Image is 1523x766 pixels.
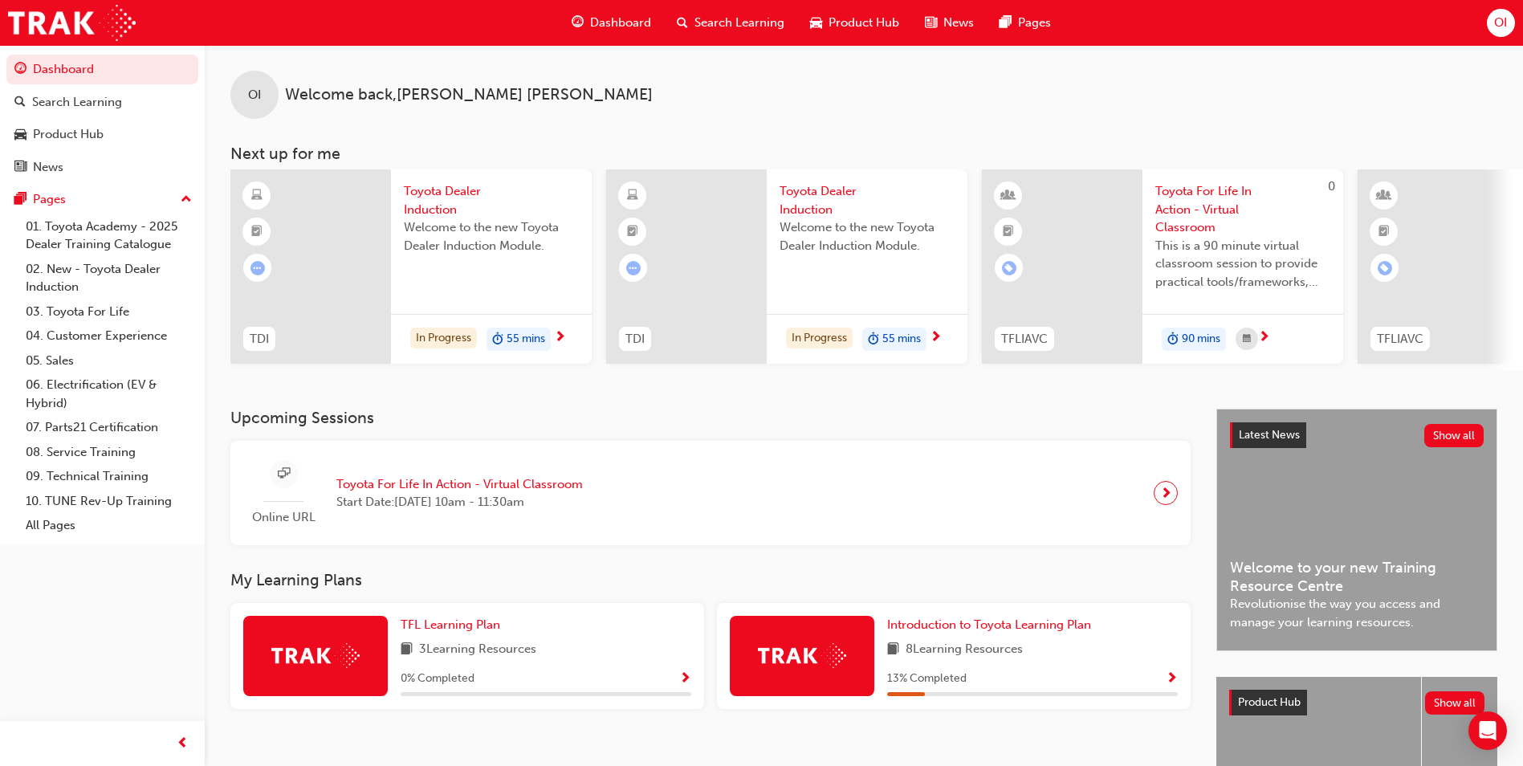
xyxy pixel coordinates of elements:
a: 09. Technical Training [19,464,198,489]
span: TFLIAVC [1001,330,1048,348]
span: pages-icon [14,193,26,207]
span: Search Learning [694,14,784,32]
a: 03. Toyota For Life [19,299,198,324]
span: Pages [1018,14,1051,32]
span: learningResourceType_INSTRUCTOR_LED-icon [1378,185,1390,206]
span: 13 % Completed [887,670,967,688]
button: Pages [6,185,198,214]
span: booktick-icon [1003,222,1014,242]
span: next-icon [1258,331,1270,345]
a: Dashboard [6,55,198,84]
button: Show all [1425,691,1485,715]
span: Online URL [243,508,324,527]
a: Introduction to Toyota Learning Plan [887,616,1097,634]
span: learningRecordVerb_ATTEMPT-icon [626,261,641,275]
button: DashboardSearch LearningProduct HubNews [6,51,198,185]
span: pages-icon [1000,13,1012,33]
a: 06. Electrification (EV & Hybrid) [19,373,198,415]
span: OI [1494,14,1507,32]
span: Introduction to Toyota Learning Plan [887,617,1091,632]
span: search-icon [14,96,26,110]
a: Search Learning [6,88,198,117]
span: Toyota Dealer Induction [404,182,579,218]
a: Latest NewsShow all [1230,422,1484,448]
span: book-icon [887,640,899,660]
a: News [6,153,198,182]
a: All Pages [19,513,198,538]
span: Toyota Dealer Induction [780,182,955,218]
span: learningRecordVerb_ENROLL-icon [1378,261,1392,275]
span: booktick-icon [1378,222,1390,242]
span: Toyota For Life In Action - Virtual Classroom [336,475,583,494]
span: 55 mins [882,330,921,348]
span: sessionType_ONLINE_URL-icon [278,464,290,484]
div: Search Learning [32,93,122,112]
span: TDI [625,330,645,348]
span: calendar-icon [1243,329,1251,349]
span: search-icon [677,13,688,33]
span: Latest News [1239,428,1300,442]
span: learningRecordVerb_ATTEMPT-icon [250,261,265,275]
a: guage-iconDashboard [559,6,664,39]
button: Show Progress [679,669,691,689]
a: 07. Parts21 Certification [19,415,198,440]
span: learningResourceType_ELEARNING-icon [627,185,638,206]
span: duration-icon [868,329,879,350]
button: OI [1487,9,1515,37]
a: pages-iconPages [987,6,1064,39]
span: TFL Learning Plan [401,617,500,632]
span: car-icon [14,128,26,142]
span: booktick-icon [251,222,263,242]
a: 01. Toyota Academy - 2025 Dealer Training Catalogue [19,214,198,257]
span: Revolutionise the way you access and manage your learning resources. [1230,595,1484,631]
a: Online URLToyota For Life In Action - Virtual ClassroomStart Date:[DATE] 10am - 11:30am [243,454,1178,533]
span: up-icon [181,189,192,210]
img: Trak [758,643,846,668]
button: Show Progress [1166,669,1178,689]
a: 04. Customer Experience [19,324,198,348]
a: news-iconNews [912,6,987,39]
img: Trak [8,5,136,41]
span: 90 mins [1182,330,1220,348]
span: Product Hub [1238,695,1301,709]
a: Product Hub [6,120,198,149]
a: car-iconProduct Hub [797,6,912,39]
span: Welcome back , [PERSON_NAME] [PERSON_NAME] [285,86,653,104]
a: search-iconSearch Learning [664,6,797,39]
span: guage-icon [14,63,26,77]
span: learningRecordVerb_ENROLL-icon [1002,261,1016,275]
span: Welcome to the new Toyota Dealer Induction Module. [404,218,579,255]
div: News [33,158,63,177]
span: 3 Learning Resources [419,640,536,660]
span: learningResourceType_ELEARNING-icon [251,185,263,206]
a: 02. New - Toyota Dealer Induction [19,257,198,299]
span: duration-icon [492,329,503,350]
span: Welcome to your new Training Resource Centre [1230,559,1484,595]
a: TFL Learning Plan [401,616,507,634]
span: 8 Learning Resources [906,640,1023,660]
span: next-icon [930,331,942,345]
span: Welcome to the new Toyota Dealer Induction Module. [780,218,955,255]
a: TDIToyota Dealer InductionWelcome to the new Toyota Dealer Induction Module.In Progressduration-i... [606,169,967,364]
a: 08. Service Training [19,440,198,465]
span: Product Hub [829,14,899,32]
span: Toyota For Life In Action - Virtual Classroom [1155,182,1330,237]
span: news-icon [14,161,26,175]
div: Open Intercom Messenger [1468,711,1507,750]
span: 0 [1328,179,1335,194]
div: Pages [33,190,66,209]
span: booktick-icon [627,222,638,242]
span: This is a 90 minute virtual classroom session to provide practical tools/frameworks, behaviours a... [1155,237,1330,291]
span: prev-icon [177,734,189,754]
span: next-icon [1160,482,1172,504]
a: Product HubShow all [1229,690,1484,715]
span: Show Progress [1166,672,1178,687]
span: Start Date: [DATE] 10am - 11:30am [336,493,583,511]
span: News [943,14,974,32]
span: car-icon [810,13,822,33]
a: 0TFLIAVCToyota For Life In Action - Virtual ClassroomThis is a 90 minute virtual classroom sessio... [982,169,1343,364]
span: 0 % Completed [401,670,474,688]
span: learningResourceType_INSTRUCTOR_LED-icon [1003,185,1014,206]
